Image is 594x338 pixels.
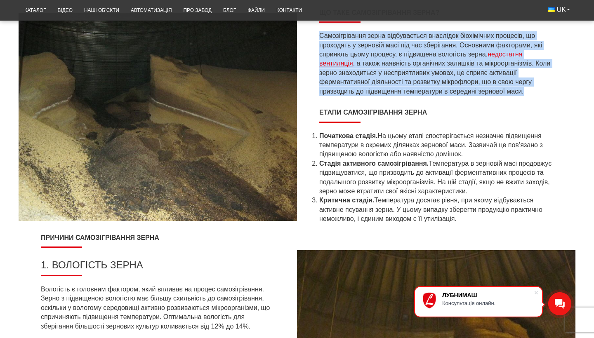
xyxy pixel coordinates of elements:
[319,197,374,204] strong: Критична стадія.
[557,5,566,14] span: UK
[78,2,125,19] a: Наші об’єкти
[319,132,377,139] strong: Початкова стадія.
[548,7,555,12] img: Українська
[41,259,275,276] h3: 1. Вологість зерна
[319,196,553,223] li: Температура досягає рівня, при якому відбувається активне псування зерна. У цьому випадку зберегт...
[19,2,52,19] a: Каталог
[319,31,553,96] p: Самозігрівання зерна відбувається внаслідок біохімічних процесів, що проходять у зерновій масі пі...
[319,131,553,159] li: На цьому етапі спостерігається незначне підвищення температури в окремих ділянках зернової маси. ...
[442,292,534,298] div: ЛУБНИМАШ
[125,2,178,19] a: Автоматизація
[41,285,275,331] p: Вологість є головним фактором, який впливає на процес самозігрівання. Зерно з підвищеною вологіст...
[242,2,271,19] a: Файли
[178,2,217,19] a: Про завод
[542,2,575,17] button: UK
[217,2,242,19] a: Блог
[41,234,159,241] strong: Причини самозігрівання зерна
[319,160,429,167] strong: Стадія активного самозігрівання.
[271,2,308,19] a: Контакти
[52,2,78,19] a: Відео
[442,300,534,306] div: Консультація онлайн.
[319,159,553,196] li: Температура в зерновій масі продовжує підвищуватися, що призводить до активації ферментативних пр...
[319,109,427,116] strong: Етапи самозігрівання зерна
